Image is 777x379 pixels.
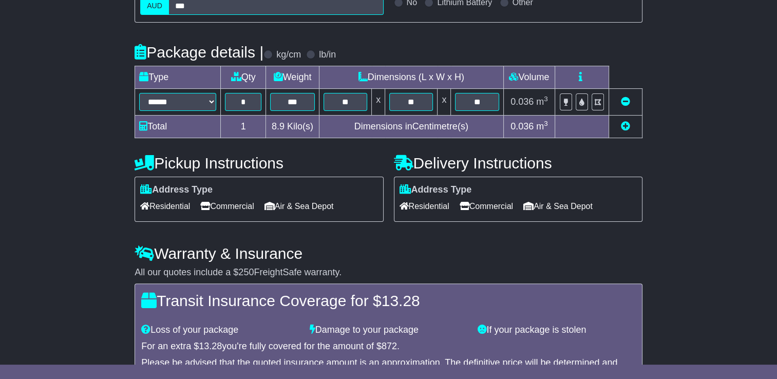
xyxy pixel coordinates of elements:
label: kg/cm [276,49,301,61]
sup: 3 [544,95,548,103]
span: 13.28 [199,341,222,351]
span: 0.036 [510,121,534,131]
h4: Warranty & Insurance [135,245,642,262]
span: m [536,121,548,131]
span: 8.9 [272,121,285,131]
td: 1 [221,116,266,138]
span: Commercial [460,198,513,214]
span: 250 [238,267,254,277]
label: lb/in [319,49,336,61]
h4: Pickup Instructions [135,155,383,172]
h4: Transit Insurance Coverage for $ [141,292,636,309]
td: Weight [266,66,319,89]
a: Add new item [621,121,630,131]
sup: 3 [544,120,548,127]
td: x [372,89,385,116]
div: Loss of your package [136,325,305,336]
label: Address Type [140,184,213,196]
h4: Package details | [135,44,263,61]
td: Kilo(s) [266,116,319,138]
td: Qty [221,66,266,89]
td: Total [135,116,221,138]
span: 13.28 [382,292,420,309]
div: If your package is stolen [472,325,641,336]
td: Dimensions (L x W x H) [319,66,503,89]
div: Damage to your package [305,325,473,336]
span: 0.036 [510,97,534,107]
a: Remove this item [621,97,630,107]
td: x [438,89,451,116]
span: m [536,97,548,107]
td: Volume [503,66,555,89]
div: All our quotes include a $ FreightSafe warranty. [135,267,642,278]
span: Air & Sea Depot [264,198,334,214]
span: Commercial [200,198,254,214]
span: 872 [382,341,397,351]
div: For an extra $ you're fully covered for the amount of $ . [141,341,636,352]
span: Residential [140,198,190,214]
span: Residential [400,198,449,214]
td: Dimensions in Centimetre(s) [319,116,503,138]
td: Type [135,66,221,89]
span: Air & Sea Depot [523,198,593,214]
h4: Delivery Instructions [394,155,642,172]
label: Address Type [400,184,472,196]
